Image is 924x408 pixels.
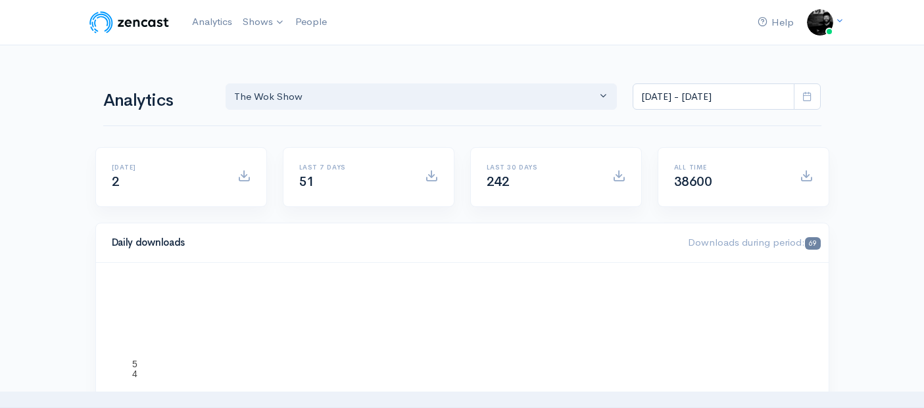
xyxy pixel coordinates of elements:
[487,173,510,190] span: 242
[633,83,794,110] input: analytics date range selector
[807,9,833,35] img: ...
[112,173,120,190] span: 2
[87,9,171,35] img: ZenCast Logo
[879,363,911,395] iframe: gist-messenger-bubble-iframe
[132,359,137,369] text: 5
[674,164,784,171] h6: All time
[674,173,712,190] span: 38600
[237,8,290,37] a: Shows
[226,83,618,110] button: The Wok Show
[112,237,673,248] h4: Daily downloads
[299,173,314,190] span: 51
[688,236,820,248] span: Downloads during period:
[290,8,332,36] a: People
[234,89,597,104] div: The Wok Show
[752,9,799,37] a: Help
[187,8,237,36] a: Analytics
[805,237,820,250] span: 69
[487,164,596,171] h6: Last 30 days
[132,369,137,379] text: 4
[112,164,222,171] h6: [DATE]
[103,91,210,110] h1: Analytics
[299,164,409,171] h6: Last 7 days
